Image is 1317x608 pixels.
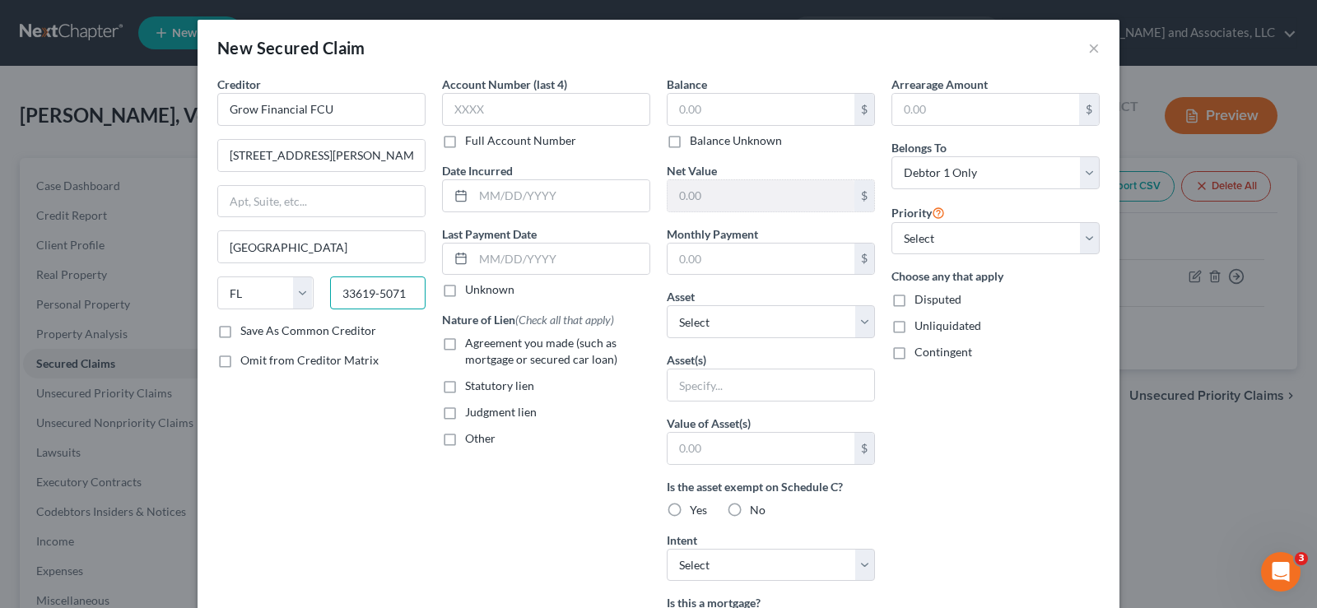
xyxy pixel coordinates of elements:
[465,281,514,298] label: Unknown
[240,353,379,367] span: Omit from Creditor Matrix
[217,93,426,126] input: Search creditor by name...
[465,405,537,419] span: Judgment lien
[914,318,981,332] span: Unliquidated
[750,503,766,517] span: No
[473,180,649,211] input: MM/DD/YYYY
[1261,552,1301,592] iframe: Intercom live chat
[667,290,695,304] span: Asset
[465,132,576,149] label: Full Account Number
[891,141,947,155] span: Belongs To
[240,323,376,339] label: Save As Common Creditor
[465,378,534,392] span: Statutory lien
[854,433,874,464] div: $
[442,162,513,179] label: Date Incurred
[667,351,706,369] label: Asset(s)
[217,77,261,91] span: Creditor
[854,244,874,275] div: $
[442,311,614,328] label: Nature of Lien
[668,180,854,211] input: 0.00
[892,94,1079,125] input: 0.00
[218,231,425,262] input: Enter city...
[1295,552,1308,565] span: 3
[218,186,425,217] input: Apt, Suite, etc...
[854,180,874,211] div: $
[217,36,365,59] div: New Secured Claim
[668,369,874,401] input: Specify...
[667,162,717,179] label: Net Value
[465,336,617,366] span: Agreement you made (such as mortgage or secured car loan)
[667,531,697,549] label: Intent
[1088,38,1100,58] button: ×
[442,76,567,93] label: Account Number (last 4)
[690,132,782,149] label: Balance Unknown
[891,76,988,93] label: Arrearage Amount
[1079,94,1099,125] div: $
[854,94,874,125] div: $
[668,94,854,125] input: 0.00
[465,431,496,445] span: Other
[473,244,649,275] input: MM/DD/YYYY
[914,345,972,359] span: Contingent
[891,202,945,222] label: Priority
[667,415,751,432] label: Value of Asset(s)
[442,93,650,126] input: XXXX
[515,313,614,327] span: (Check all that apply)
[218,140,425,171] input: Enter address...
[690,503,707,517] span: Yes
[667,76,707,93] label: Balance
[330,276,426,309] input: Enter zip...
[667,225,758,243] label: Monthly Payment
[914,292,961,306] span: Disputed
[891,267,1100,285] label: Choose any that apply
[442,225,537,243] label: Last Payment Date
[668,244,854,275] input: 0.00
[667,478,875,495] label: Is the asset exempt on Schedule C?
[668,433,854,464] input: 0.00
